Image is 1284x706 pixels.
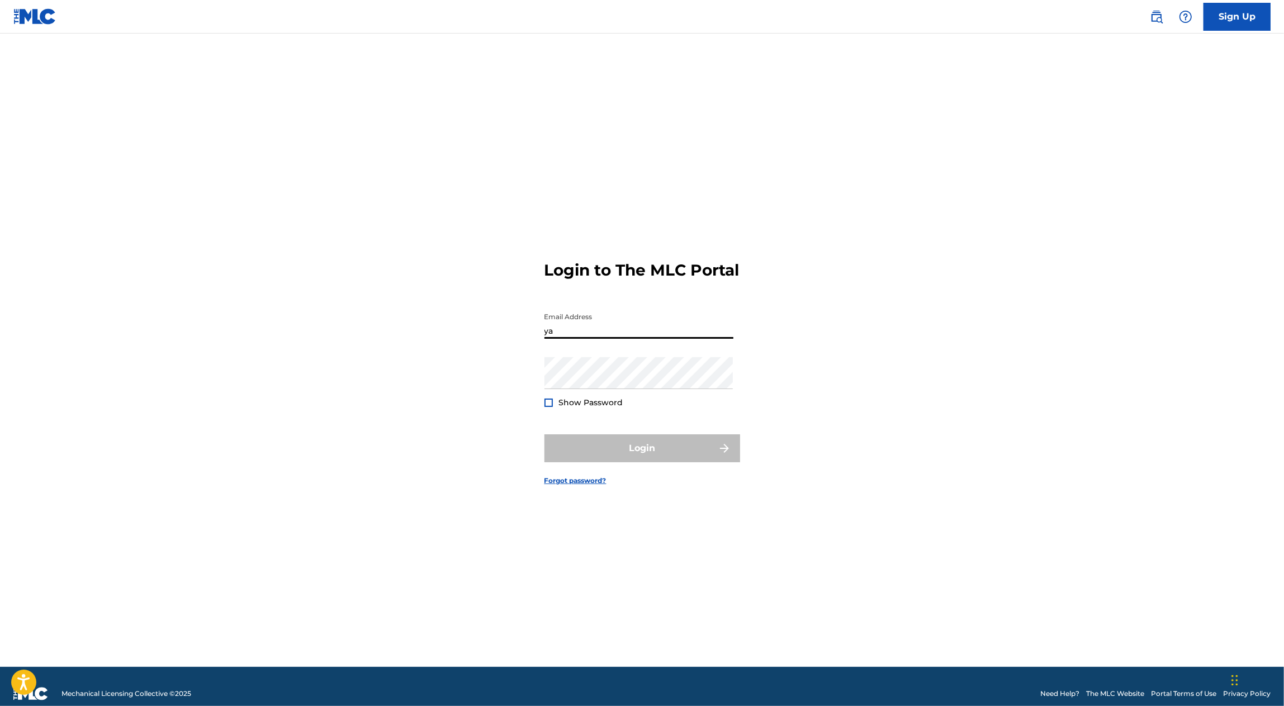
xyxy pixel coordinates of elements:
div: Arrastrar [1231,664,1238,697]
a: Public Search [1145,6,1168,28]
div: Help [1174,6,1197,28]
a: Privacy Policy [1223,689,1271,699]
a: The MLC Website [1086,689,1144,699]
span: Mechanical Licensing Collective © 2025 [61,689,191,699]
img: MLC Logo [13,8,56,25]
img: logo [13,687,48,700]
img: search [1150,10,1163,23]
div: Widget de chat [1228,652,1284,706]
a: Portal Terms of Use [1151,689,1216,699]
h3: Login to The MLC Portal [544,260,740,280]
img: help [1179,10,1192,23]
span: Show Password [559,397,623,408]
a: Forgot password? [544,476,607,486]
a: Need Help? [1040,689,1079,699]
iframe: Chat Widget [1228,652,1284,706]
a: Sign Up [1204,3,1271,31]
